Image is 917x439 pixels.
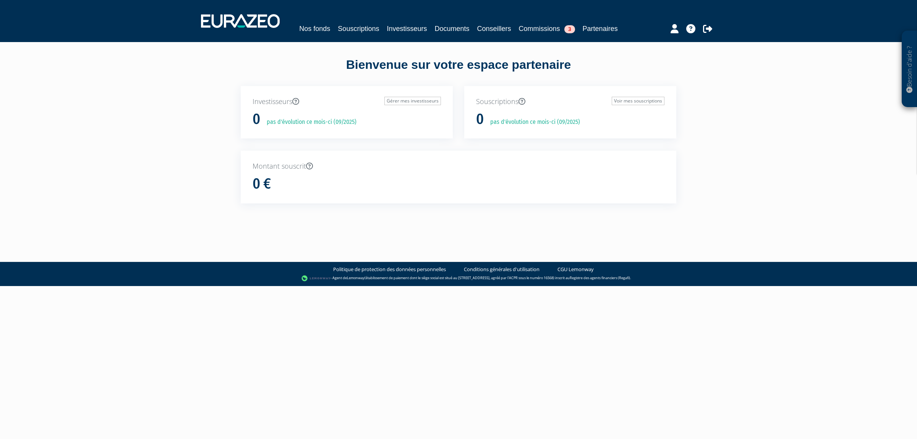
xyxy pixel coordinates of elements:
[338,23,379,34] a: Souscriptions
[253,97,441,107] p: Investisseurs
[347,275,365,280] a: Lemonway
[201,14,280,28] img: 1732889491-logotype_eurazeo_blanc_rvb.png
[485,118,580,127] p: pas d'évolution ce mois-ci (09/2025)
[570,275,630,280] a: Registre des agents financiers (Regafi)
[519,23,575,34] a: Commissions3
[253,111,260,127] h1: 0
[253,161,664,171] p: Montant souscrit
[564,25,575,33] span: 3
[301,275,331,282] img: logo-lemonway.png
[464,266,540,273] a: Conditions générales d'utilisation
[333,266,446,273] a: Politique de protection des données personnelles
[476,111,484,127] h1: 0
[253,176,271,192] h1: 0 €
[905,35,914,104] p: Besoin d'aide ?
[261,118,356,127] p: pas d'évolution ce mois-ci (09/2025)
[583,23,618,34] a: Partenaires
[477,23,511,34] a: Conseillers
[384,97,441,105] a: Gérer mes investisseurs
[557,266,594,273] a: CGU Lemonway
[235,56,682,86] div: Bienvenue sur votre espace partenaire
[612,97,664,105] a: Voir mes souscriptions
[434,23,469,34] a: Documents
[476,97,664,107] p: Souscriptions
[387,23,427,34] a: Investisseurs
[299,23,330,34] a: Nos fonds
[8,275,909,282] div: - Agent de (établissement de paiement dont le siège social est situé au [STREET_ADDRESS], agréé p...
